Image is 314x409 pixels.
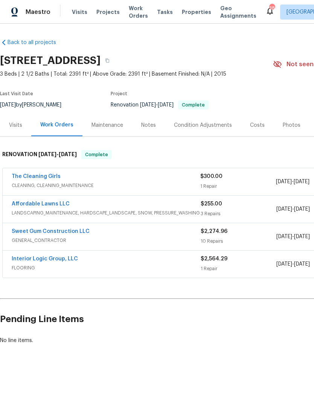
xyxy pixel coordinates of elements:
span: Work Orders [129,5,148,20]
span: Visits [72,8,87,16]
span: $300.00 [200,174,223,179]
span: GENERAL_CONTRACTOR [12,237,201,244]
a: The Cleaning Girls [12,174,61,179]
span: - [276,260,310,268]
a: Sweet Gum Construction LLC [12,229,90,234]
span: $2,274.96 [201,229,227,234]
div: Condition Adjustments [174,122,232,129]
span: - [276,178,309,185]
h6: RENOVATION [2,150,77,159]
span: Maestro [26,8,50,16]
div: Work Orders [40,121,73,129]
span: - [276,205,310,213]
span: $2,564.29 [201,256,227,262]
div: 38 [269,5,274,12]
span: [DATE] [276,262,292,267]
button: Copy Address [101,54,114,67]
div: 1 Repair [200,182,276,190]
span: - [276,233,310,240]
span: [DATE] [294,179,309,184]
span: Geo Assignments [220,5,256,20]
span: [DATE] [140,102,156,108]
div: 3 Repairs [201,210,276,217]
span: [DATE] [294,234,310,239]
div: 1 Repair [201,265,276,272]
span: FLOORING [12,264,201,272]
span: [DATE] [276,234,292,239]
span: - [38,152,77,157]
span: [DATE] [59,152,77,157]
div: Maintenance [91,122,123,129]
div: Costs [250,122,265,129]
span: Complete [82,151,111,158]
span: Project [111,91,127,96]
span: Tasks [157,9,173,15]
div: Notes [141,122,156,129]
div: 10 Repairs [201,237,276,245]
div: Visits [9,122,22,129]
span: Complete [179,103,208,107]
span: LANDSCAPING_MAINTENANCE, HARDSCAPE_LANDSCAPE, SNOW, PRESSURE_WASHING [12,209,201,217]
span: [DATE] [276,207,292,212]
a: Interior Logic Group, LLC [12,256,78,262]
div: Photos [283,122,300,129]
span: Projects [96,8,120,16]
span: $255.00 [201,201,222,207]
span: [DATE] [294,207,310,212]
span: [DATE] [276,179,292,184]
span: [DATE] [294,262,310,267]
span: [DATE] [38,152,56,157]
span: [DATE] [158,102,174,108]
span: - [140,102,174,108]
span: Renovation [111,102,209,108]
a: Affordable Lawns LLC [12,201,70,207]
span: CLEANING, CLEANING_MAINTENANCE [12,182,200,189]
span: Properties [182,8,211,16]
